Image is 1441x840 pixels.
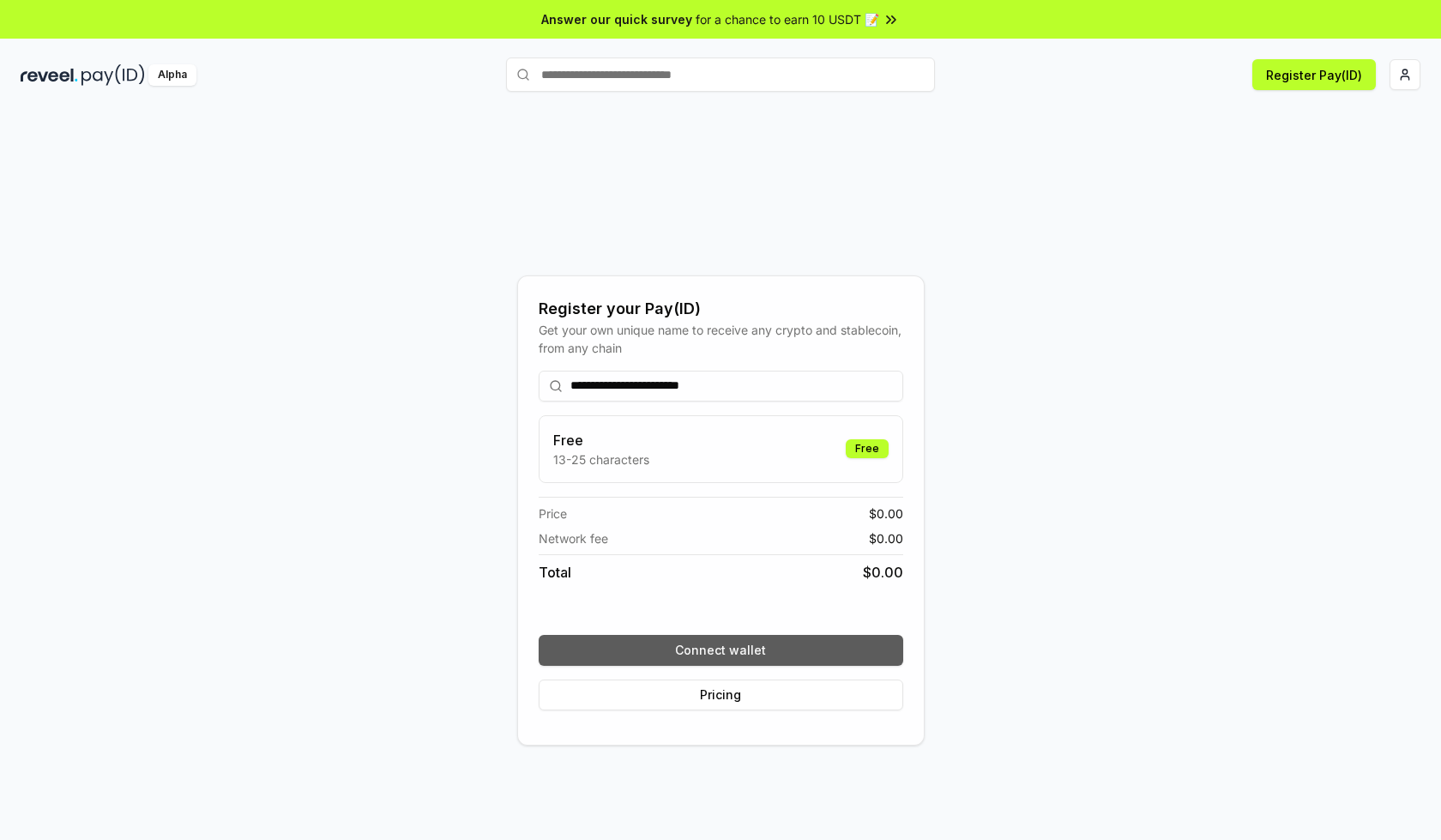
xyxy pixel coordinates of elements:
button: Pricing [539,680,903,710]
span: Price [539,505,567,523]
span: $ 0.00 [869,529,903,547]
button: Register Pay(ID) [1252,59,1376,90]
div: Free [846,439,889,458]
button: Connect wallet [539,635,903,666]
span: Network fee [539,529,608,547]
span: Total [539,562,571,583]
span: for a chance to earn 10 USDT 📝 [696,10,879,28]
span: $ 0.00 [863,562,903,583]
img: pay_id [81,64,145,86]
p: 13-25 characters [553,450,649,468]
span: Answer our quick survey [541,10,692,28]
div: Get your own unique name to receive any crypto and stablecoin, from any chain [539,321,903,357]
span: $ 0.00 [869,505,903,523]
div: Register your Pay(ID) [539,297,903,321]
div: Alpha [148,64,196,86]
h3: Free [553,430,649,450]
img: reveel_dark [21,64,78,86]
